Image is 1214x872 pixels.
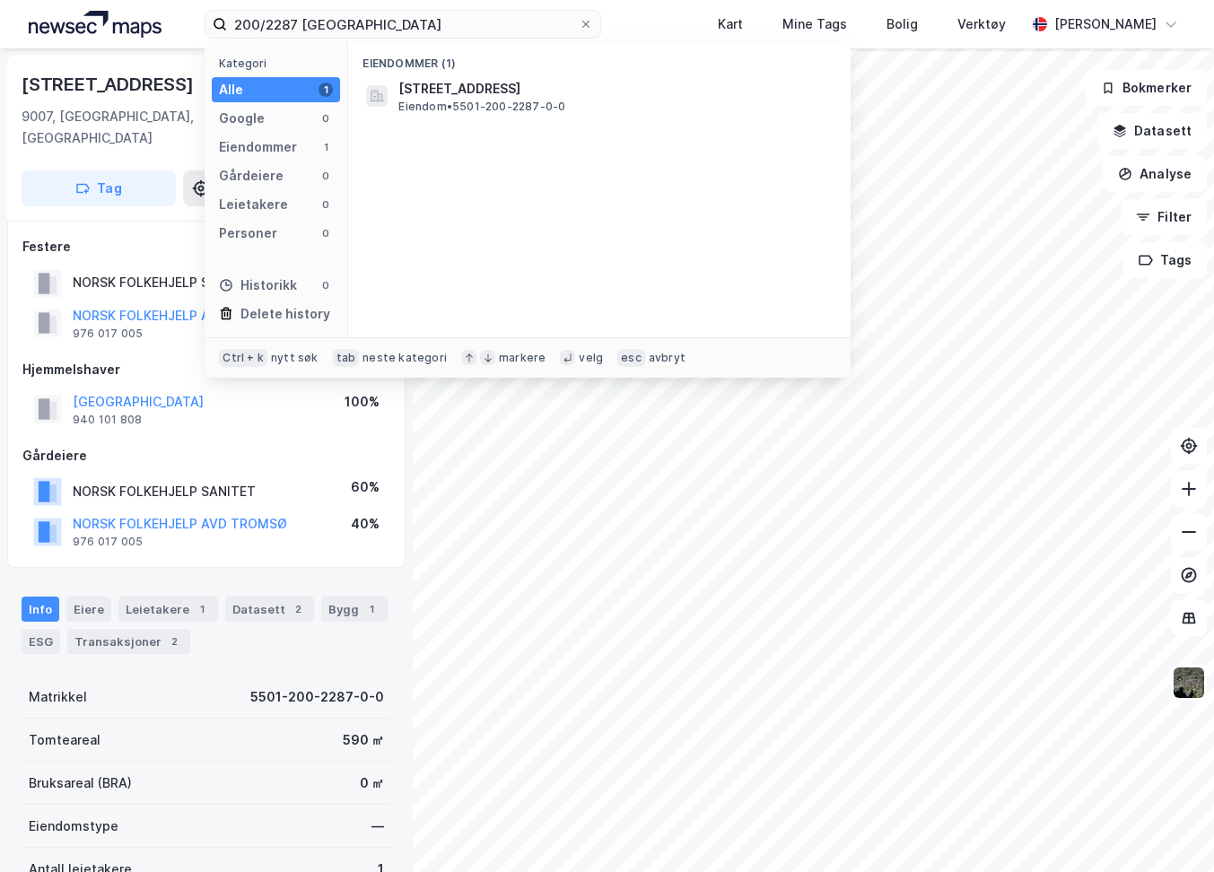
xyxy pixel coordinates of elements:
[193,600,211,618] div: 1
[73,535,143,549] div: 976 017 005
[73,272,256,293] div: NORSK FOLKEHJELP SANITET
[1097,113,1207,149] button: Datasett
[499,351,546,365] div: markere
[351,513,380,535] div: 40%
[219,194,288,215] div: Leietakere
[321,597,388,622] div: Bygg
[362,600,380,618] div: 1
[22,236,390,257] div: Festere
[29,729,100,751] div: Tomteareal
[219,108,265,129] div: Google
[165,632,183,650] div: 2
[225,597,314,622] div: Datasett
[22,629,60,654] div: ESG
[319,83,333,97] div: 1
[22,359,390,380] div: Hjemmelshaver
[219,57,340,70] div: Kategori
[240,303,330,325] div: Delete history
[348,42,851,74] div: Eiendommer (1)
[219,136,297,158] div: Eiendommer
[319,278,333,292] div: 0
[319,197,333,212] div: 0
[1121,199,1207,235] button: Filter
[227,11,579,38] input: Søk på adresse, matrikkel, gårdeiere, leietakere eller personer
[22,106,244,149] div: 9007, [GEOGRAPHIC_DATA], [GEOGRAPHIC_DATA]
[219,222,277,244] div: Personer
[29,815,118,837] div: Eiendomstype
[319,169,333,183] div: 0
[319,111,333,126] div: 0
[219,165,284,187] div: Gårdeiere
[29,11,162,38] img: logo.a4113a55bc3d86da70a041830d287a7e.svg
[73,413,142,427] div: 940 101 808
[1172,666,1206,700] img: 9k=
[345,391,380,413] div: 100%
[351,476,380,498] div: 60%
[271,351,319,365] div: nytt søk
[718,13,743,35] div: Kart
[886,13,918,35] div: Bolig
[343,729,384,751] div: 590 ㎡
[957,13,1006,35] div: Verktøy
[22,70,197,99] div: [STREET_ADDRESS]
[29,772,132,794] div: Bruksareal (BRA)
[617,349,645,367] div: esc
[398,100,565,114] span: Eiendom • 5501-200-2287-0-0
[118,597,218,622] div: Leietakere
[1086,70,1207,106] button: Bokmerker
[362,351,447,365] div: neste kategori
[398,78,829,100] span: [STREET_ADDRESS]
[1124,786,1214,872] div: Kontrollprogram for chat
[73,481,256,502] div: NORSK FOLKEHJELP SANITET
[289,600,307,618] div: 2
[219,349,267,367] div: Ctrl + k
[333,349,360,367] div: tab
[73,327,143,341] div: 976 017 005
[67,629,190,654] div: Transaksjoner
[22,170,176,206] button: Tag
[1054,13,1157,35] div: [PERSON_NAME]
[22,445,390,467] div: Gårdeiere
[219,275,297,296] div: Historikk
[22,597,59,622] div: Info
[1124,786,1214,872] iframe: Chat Widget
[360,772,384,794] div: 0 ㎡
[649,351,686,365] div: avbryt
[250,686,384,708] div: 5501-200-2287-0-0
[66,597,111,622] div: Eiere
[319,226,333,240] div: 0
[782,13,847,35] div: Mine Tags
[1123,242,1207,278] button: Tags
[579,351,603,365] div: velg
[219,79,243,100] div: Alle
[319,140,333,154] div: 1
[29,686,87,708] div: Matrikkel
[1103,156,1207,192] button: Analyse
[371,815,384,837] div: —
